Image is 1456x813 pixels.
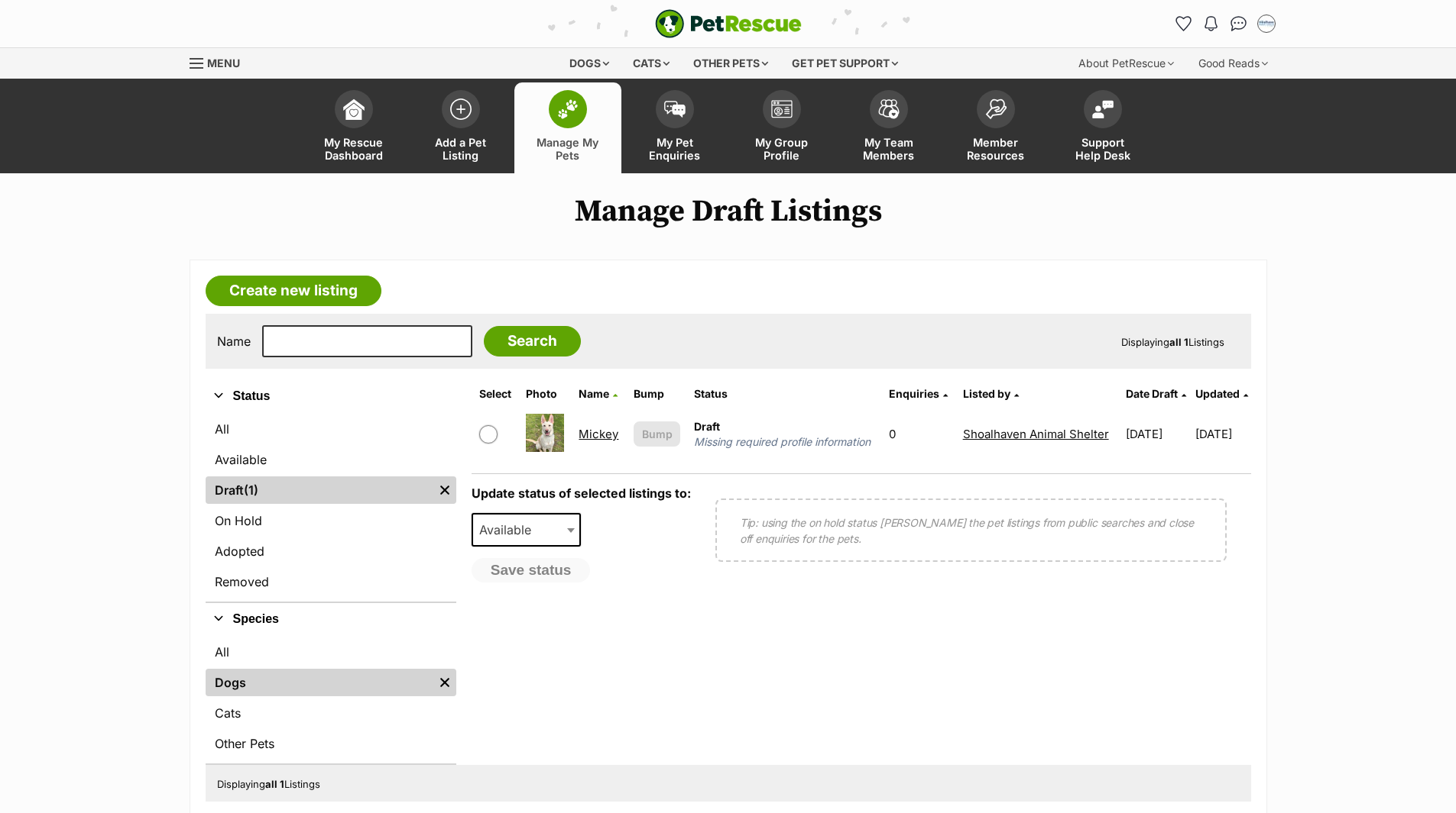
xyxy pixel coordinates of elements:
span: Bump [642,426,673,442]
img: manage-my-pets-icon-02211641906a0b7f246fdf0571729dbe1e7629f14944591b6c1af311fb30b64b.svg [557,99,579,119]
a: Listed by [963,387,1019,400]
span: Displaying Listings [217,778,320,790]
div: Status [206,412,456,602]
span: My Group Profile [747,136,816,162]
a: All [206,638,456,666]
th: Status [688,382,880,406]
a: Support Help Desk [1049,82,1156,173]
a: Adopted [206,537,456,565]
a: Enquiries [889,387,948,400]
div: Other pets [683,48,779,79]
span: Manage My Pets [533,136,602,162]
th: Bump [627,382,687,406]
label: Update status of selected listings to: [472,486,691,501]
a: Date Draft [1126,387,1186,400]
a: Shoalhaven Animal Shelter [963,427,1109,441]
a: Updated [1195,387,1248,400]
img: group-profile-icon-3fa3cf56718a62981997c0bc7e787c4b2cf8bcc04b72c1350f741eb67cf2f40e.svg [771,100,793,118]
a: Create new listing [206,276,381,306]
span: My Pet Enquiries [640,136,709,162]
img: chat-41dd97257d64d25036548639549fe6c8038ab92f7586957e7f3b1b290dea8141.svg [1231,16,1247,31]
img: dashboard-icon-eb2f2d2d3e046f16d808141f083e7271f6b2e854fb5c12c21221c1fb7104beca.svg [343,98,365,120]
a: Member Resources [942,82,1049,173]
img: add-pet-listing-icon-0afa8454b4691262ce3f59096e99ab1cd57d4a30225e0717b998d2c9b9846f56.svg [450,98,472,120]
span: Menu [207,56,240,69]
span: (1) [244,481,258,499]
a: Manage My Pets [514,82,621,173]
span: Available [472,513,582,547]
a: Mickey [579,427,618,441]
a: Removed [206,568,456,595]
img: pet-enquiries-icon-7e3ad2cf08bfb03b45e93fb7055b45f3efa6380592205ae92323e6603595dc1f.svg [664,101,686,118]
a: My Pet Enquiries [621,82,728,173]
a: Conversations [1227,11,1251,36]
div: Get pet support [781,48,909,79]
span: Draft [694,420,720,433]
div: Good Reads [1188,48,1279,79]
span: translation missing: en.admin.listings.index.attributes.date_draft [1126,387,1178,400]
td: [DATE] [1120,408,1194,460]
img: notifications-46538b983faf8c2785f20acdc204bb7945ddae34d4c08c2a6579f10ce5e182be.svg [1205,16,1217,31]
a: Draft [206,476,433,504]
a: On Hold [206,507,456,534]
a: My Group Profile [728,82,835,173]
span: My Team Members [854,136,923,162]
a: PetRescue [655,9,802,38]
label: Name [217,334,251,348]
span: Available [473,519,546,540]
span: Missing required profile information [694,434,874,450]
a: Remove filter [433,476,456,504]
span: Member Resources [961,136,1030,162]
button: My account [1254,11,1279,36]
span: My Rescue Dashboard [319,136,388,162]
img: logo-e224e6f780fb5917bec1dbf3a21bbac754714ae5b6737aabdf751b685950b380.svg [655,9,802,38]
a: All [206,415,456,443]
span: Name [579,387,609,400]
img: member-resources-icon-8e73f808a243e03378d46382f2149f9095a855e16c252ad45f914b54edf8863c.svg [985,98,1007,119]
p: Tip: using the on hold status [PERSON_NAME] the pet listings from public searches and close off e... [740,515,1202,547]
img: team-members-icon-5396bd8760b3fe7c0b43da4ab00e1e3bb1a5d9ba89233759b79545d2d3fc5d0d.svg [878,99,900,119]
strong: all 1 [265,778,284,790]
span: translation missing: en.admin.listings.index.attributes.enquiries [889,387,939,400]
a: Name [579,387,618,400]
button: Save status [472,558,591,582]
th: Select [473,382,518,406]
span: Displaying Listings [1121,336,1224,348]
span: Support Help Desk [1068,136,1137,162]
a: My Team Members [835,82,942,173]
td: 0 [883,408,955,460]
span: Updated [1195,387,1240,400]
button: Status [206,386,456,406]
a: Menu [190,48,251,76]
a: Cats [206,699,456,727]
div: About PetRescue [1068,48,1185,79]
a: Favourites [1172,11,1196,36]
a: Dogs [206,669,433,696]
th: Photo [520,382,571,406]
img: help-desk-icon-fdf02630f3aa405de69fd3d07c3f3aa587a6932b1a1747fa1d2bba05be0121f9.svg [1092,100,1114,118]
span: Add a Pet Listing [426,136,495,162]
strong: all 1 [1169,336,1188,348]
div: Cats [622,48,680,79]
span: Listed by [963,387,1010,400]
a: Other Pets [206,730,456,757]
button: Species [206,609,456,629]
div: Dogs [559,48,620,79]
div: Species [206,635,456,763]
td: [DATE] [1195,408,1250,460]
input: Search [484,326,581,356]
a: Remove filter [433,669,456,696]
a: Add a Pet Listing [407,82,514,173]
a: My Rescue Dashboard [300,82,407,173]
img: Jodie Parnell profile pic [1259,16,1274,31]
a: Available [206,446,456,473]
button: Notifications [1199,11,1224,36]
ul: Account quick links [1172,11,1279,36]
button: Bump [634,421,681,447]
